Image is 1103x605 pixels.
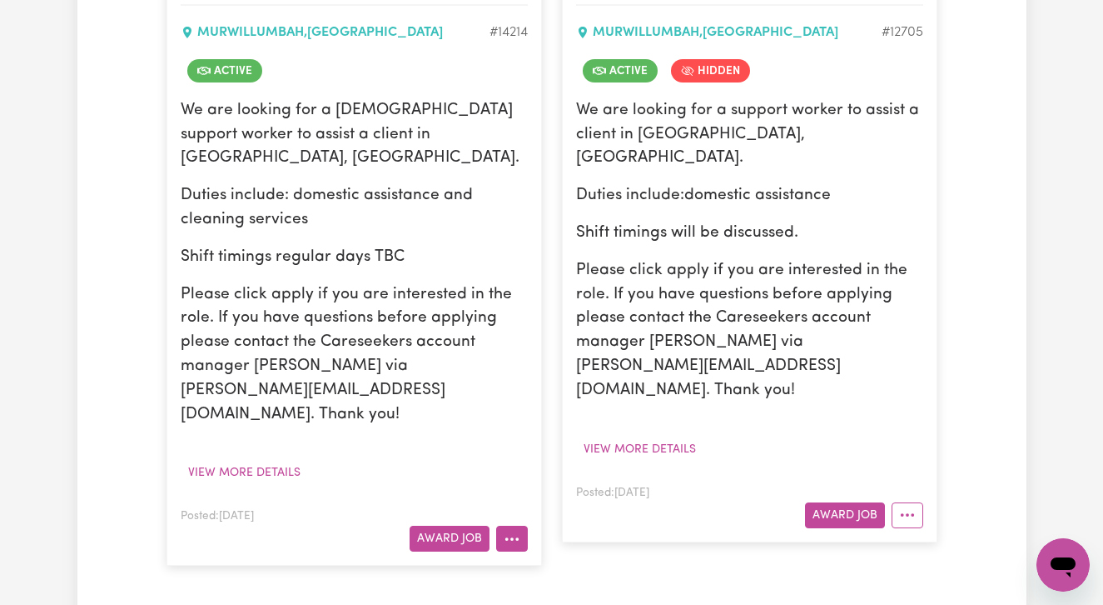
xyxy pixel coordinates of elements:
button: Award Job [410,526,489,552]
p: Please click apply if you are interested in the role. If you have questions before applying pleas... [576,259,923,403]
button: More options [496,526,528,552]
p: Shift timings regular days TBC [181,246,528,270]
p: Shift timings will be discussed. [576,222,923,246]
span: Posted: [DATE] [576,487,649,498]
p: We are looking for a [DEMOGRAPHIC_DATA] support worker to assist a client in [GEOGRAPHIC_DATA], [... [181,99,528,171]
button: Award Job [805,502,885,528]
div: Job ID #14214 [489,22,528,42]
button: View more details [576,437,703,462]
span: Job is active [187,59,262,82]
p: Duties include: domestic assistance and cleaning services [181,184,528,232]
div: MURWILLUMBAH , [GEOGRAPHIC_DATA] [576,22,882,42]
div: MURWILLUMBAH , [GEOGRAPHIC_DATA] [181,22,489,42]
span: Job is active [583,59,658,82]
span: Job is hidden [671,59,750,82]
button: View more details [181,460,308,486]
iframe: Button to launch messaging window [1036,538,1090,592]
div: Job ID #12705 [882,22,923,42]
p: We are looking for a support worker to assist a client in [GEOGRAPHIC_DATA], [GEOGRAPHIC_DATA]. [576,99,923,171]
p: Duties include:domestic assistance [576,184,923,208]
span: Posted: [DATE] [181,511,254,522]
button: More options [892,502,923,528]
p: Please click apply if you are interested in the role. If you have questions before applying pleas... [181,283,528,427]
